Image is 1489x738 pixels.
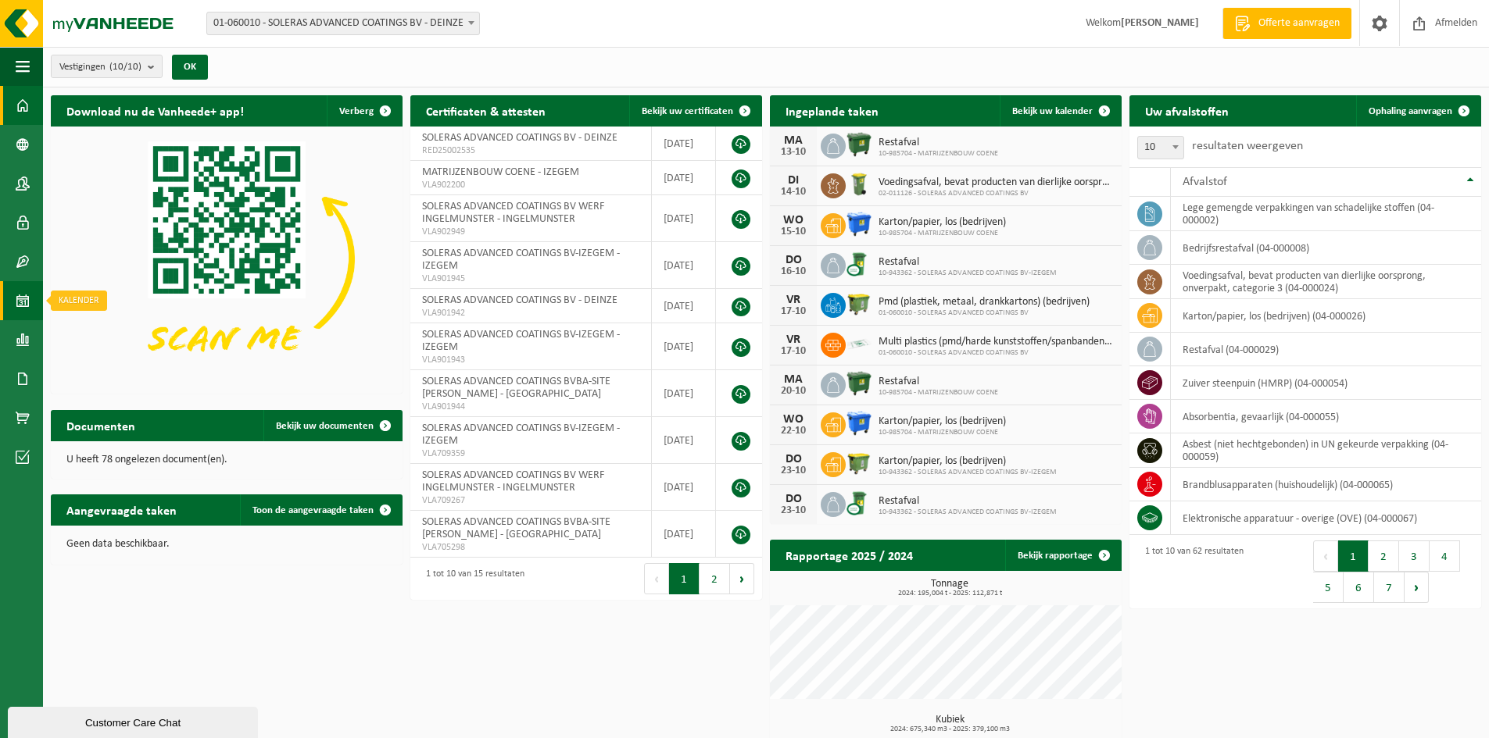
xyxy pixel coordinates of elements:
td: karton/papier, los (bedrijven) (04-000026) [1171,299,1481,333]
span: Bekijk uw certificaten [642,106,733,116]
h2: Certificaten & attesten [410,95,561,126]
div: DO [778,453,809,465]
a: Toon de aangevraagde taken [240,494,401,526]
iframe: chat widget [8,704,261,738]
button: 6 [1344,572,1374,603]
td: absorbentia, gevaarlijk (04-000055) [1171,400,1481,433]
span: Karton/papier, los (bedrijven) [879,216,1006,229]
span: Voedingsafval, bevat producten van dierlijke oorsprong, onverpakt, categorie 3 [879,176,1114,189]
h2: Documenten [51,410,151,440]
p: U heeft 78 ongelezen document(en). [66,455,387,465]
a: Bekijk uw kalender [1000,95,1120,127]
div: 17-10 [778,306,809,317]
span: VLA709267 [422,494,639,507]
h2: Ingeplande taken [770,95,894,126]
span: VLA902200 [422,179,639,191]
span: 10-985704 - MATRIJZENBOUW COENE [879,428,1006,437]
h3: Kubiek [778,715,1122,733]
a: Bekijk rapportage [1005,540,1120,571]
span: 01-060010 - SOLERAS ADVANCED COATINGS BV - DEINZE [207,12,479,34]
span: Vestigingen [59,55,141,79]
div: DO [778,493,809,505]
div: 23-10 [778,465,809,476]
td: [DATE] [652,289,716,323]
div: DI [778,174,809,187]
span: Bekijk uw kalender [1012,106,1093,116]
td: [DATE] [652,242,716,289]
button: 1 [669,563,700,594]
span: 10-943362 - SOLERAS ADVANCED COATINGS BV-IZEGEM [879,508,1057,517]
div: VR [778,294,809,306]
span: VLA901943 [422,354,639,366]
td: [DATE] [652,323,716,370]
count: (10/10) [109,62,141,72]
span: 10-943362 - SOLERAS ADVANCED COATINGS BV-IZEGEM [879,468,1057,477]
span: VLA901944 [422,401,639,413]
button: OK [172,55,208,80]
td: bedrijfsrestafval (04-000008) [1171,231,1481,265]
button: Verberg [327,95,401,127]
img: WB-0240-CU [846,251,872,277]
span: Karton/papier, los (bedrijven) [879,455,1057,468]
span: 2024: 675,340 m3 - 2025: 379,100 m3 [778,726,1122,733]
td: brandblusapparaten (huishoudelijk) (04-000065) [1171,468,1481,501]
span: Toon de aangevraagde taken [252,505,374,515]
span: Restafval [879,137,998,149]
div: MA [778,134,809,147]
a: Bekijk uw documenten [263,410,401,441]
div: DO [778,254,809,266]
td: [DATE] [652,464,716,511]
img: WB-1100-HPE-BE-01 [846,410,872,437]
img: WB-1100-HPE-GN-50 [846,450,872,476]
div: WO [778,214,809,226]
span: Pmd (plastiek, metaal, drankkartons) (bedrijven) [879,296,1090,308]
strong: [PERSON_NAME] [1121,17,1199,29]
div: 14-10 [778,187,809,198]
td: asbest (niet hechtgebonden) in UN gekeurde verpakking (04-000059) [1171,433,1481,468]
span: 2024: 195,004 t - 2025: 112,871 t [778,590,1122,597]
img: WB-0240-CU [846,490,872,516]
button: Previous [644,563,669,594]
img: Download de VHEPlus App [51,127,403,390]
span: Restafval [879,376,998,388]
button: 3 [1399,540,1430,572]
div: 22-10 [778,426,809,437]
span: SOLERAS ADVANCED COATINGS BV-IZEGEM - IZEGEM [422,422,620,447]
button: Next [730,563,754,594]
div: 23-10 [778,505,809,516]
img: LP-SK-00500-LPE-16 [846,330,872,357]
img: WB-1100-HPE-GN-01 [846,370,872,397]
span: VLA901945 [422,273,639,285]
span: 01-060010 - SOLERAS ADVANCED COATINGS BV [879,348,1114,358]
span: 10-985704 - MATRIJZENBOUW COENE [879,149,998,159]
button: 2 [1369,540,1399,572]
div: 13-10 [778,147,809,158]
span: SOLERAS ADVANCED COATINGS BV-IZEGEM - IZEGEM [422,248,620,272]
h2: Uw afvalstoffen [1129,95,1244,126]
td: lege gemengde verpakkingen van schadelijke stoffen (04-000002) [1171,197,1481,231]
img: WB-1100-HPE-BE-01 [846,211,872,237]
span: Bekijk uw documenten [276,421,374,431]
span: Offerte aanvragen [1255,16,1344,31]
div: 1 tot 10 van 62 resultaten [1137,539,1244,604]
button: 4 [1430,540,1460,572]
div: VR [778,333,809,346]
span: VLA902949 [422,226,639,238]
td: [DATE] [652,127,716,161]
div: WO [778,413,809,426]
span: SOLERAS ADVANCED COATINGS BV - DEINZE [422,294,617,306]
span: VLA901942 [422,307,639,319]
span: RED25002535 [422,144,639,157]
span: Karton/papier, los (bedrijven) [879,415,1006,428]
span: 02-011126 - SOLERAS ADVANCED COATINGS BV [879,189,1114,198]
span: 10 [1137,136,1184,159]
h2: Aangevraagde taken [51,494,192,525]
td: [DATE] [652,195,716,242]
button: Previous [1313,540,1338,572]
span: SOLERAS ADVANCED COATINGS BV-IZEGEM - IZEGEM [422,329,620,353]
span: 10-985704 - MATRIJZENBOUW COENE [879,388,998,398]
h2: Download nu de Vanheede+ app! [51,95,260,126]
span: 10-985704 - MATRIJZENBOUW COENE [879,229,1006,238]
td: voedingsafval, bevat producten van dierlijke oorsprong, onverpakt, categorie 3 (04-000024) [1171,265,1481,299]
